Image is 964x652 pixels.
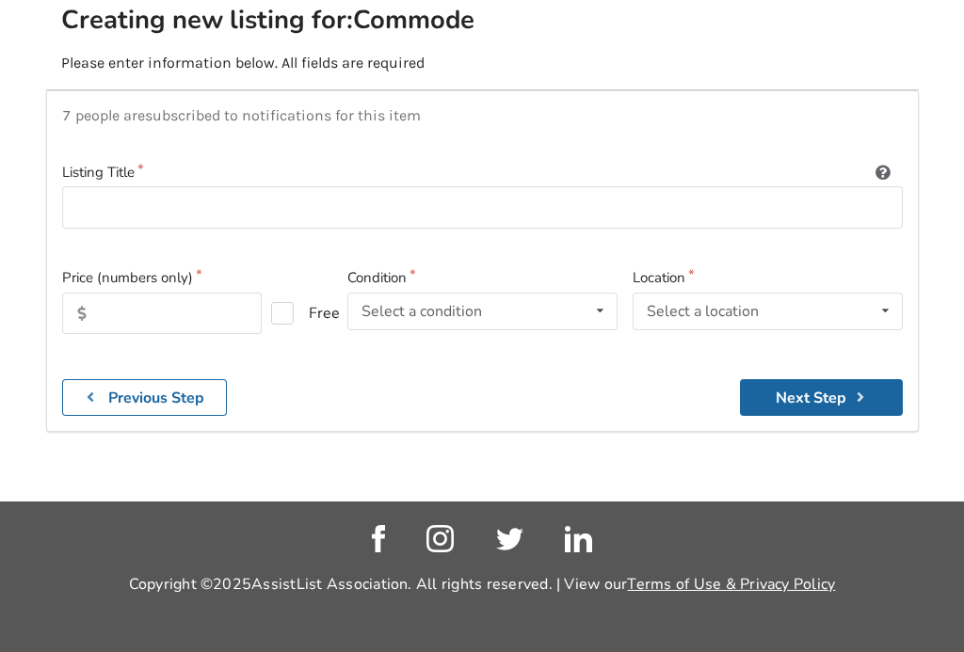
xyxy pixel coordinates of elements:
label: Listing Title [62,162,903,183]
img: facebook_link [372,525,385,552]
label: Condition [347,267,618,289]
label: Free [271,302,322,325]
b: Previous Step [108,388,204,408]
p: Please enter information below. All fields are required [61,53,425,74]
img: twitter_link [496,528,523,550]
div: Select a location [647,304,759,319]
button: Previous Step [62,379,228,416]
div: Select a condition [361,304,482,319]
label: Location [633,267,903,289]
p: 7 people are subscribed to notifications for this item [62,106,903,124]
img: linkedin_link [565,526,592,552]
a: Terms of Use & Privacy Policy [627,574,835,595]
label: Price (numbers only) [62,267,332,289]
button: Next Step [740,379,903,416]
img: instagram_link [426,525,454,552]
h2: Creating new listing for: Commode [61,4,570,37]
